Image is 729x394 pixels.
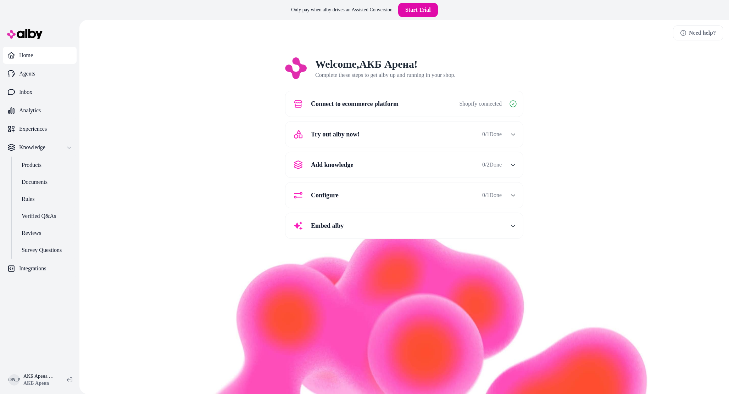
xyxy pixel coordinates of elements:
p: Verified Q&As [22,212,56,220]
a: Products [15,157,77,174]
span: Shopify connected [459,100,502,108]
button: Configure0/1Done [290,187,519,204]
span: 0 / 2 Done [482,161,502,169]
span: Connect to ecommerce platform [311,99,399,109]
button: Try out alby now!0/1Done [290,126,519,143]
img: alby Logo [7,29,43,39]
button: Connect to ecommerce platformShopify connected [290,95,519,112]
span: Complete these steps to get alby up and running in your shop. [315,72,456,78]
a: Need help? [673,26,723,40]
p: Inbox [19,88,32,96]
p: Reviews [22,229,41,237]
p: Products [22,161,41,169]
p: Integrations [19,264,46,273]
img: alby Bubble [160,225,648,394]
button: [PERSON_NAME]АКБ Арена ShopifyАКБ Арена [4,368,61,391]
a: Home [3,47,77,64]
a: Reviews [15,225,77,242]
p: Documents [22,178,48,186]
p: Rules [22,195,34,203]
a: Start Trial [398,3,438,17]
span: Try out alby now! [311,129,360,139]
a: Inbox [3,84,77,101]
a: Verified Q&As [15,208,77,225]
span: Configure [311,190,339,200]
button: Add knowledge0/2Done [290,156,519,173]
p: Experiences [19,125,47,133]
p: АКБ Арена Shopify [23,373,55,380]
a: Rules [15,191,77,208]
p: Agents [19,69,35,78]
p: Home [19,51,33,60]
span: Embed alby [311,221,344,231]
p: Survey Questions [22,246,62,254]
a: Experiences [3,120,77,137]
span: 0 / 1 Done [482,130,502,139]
button: Embed alby [290,217,519,234]
p: Only pay when alby drives an Assisted Conversion [291,6,393,13]
a: Analytics [3,102,77,119]
span: Add knowledge [311,160,354,170]
a: Integrations [3,260,77,277]
span: АКБ Арена [23,380,55,387]
img: Logo [285,57,307,79]
a: Documents [15,174,77,191]
p: Analytics [19,106,41,115]
p: Knowledge [19,143,45,152]
a: Survey Questions [15,242,77,259]
h2: Welcome, АКБ Арена ! [315,57,456,71]
span: [PERSON_NAME] [9,374,20,385]
button: Knowledge [3,139,77,156]
a: Agents [3,65,77,82]
span: 0 / 1 Done [482,191,502,199]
